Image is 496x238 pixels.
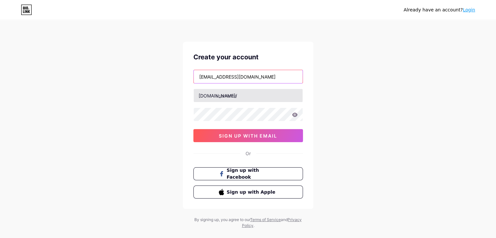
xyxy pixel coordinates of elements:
[10,10,16,16] img: logo_orange.svg
[193,217,304,229] div: By signing up, you agree to our and .
[227,189,277,196] span: Sign up with Apple
[463,7,475,12] a: Login
[199,92,237,99] div: [DOMAIN_NAME]/
[246,150,251,157] div: Or
[72,38,110,43] div: Keywords by Traffic
[194,70,303,83] input: Email
[10,17,16,22] img: website_grey.svg
[219,133,277,139] span: sign up with email
[194,89,303,102] input: username
[18,10,32,16] div: v 4.0.24
[25,38,58,43] div: Domain Overview
[193,186,303,199] button: Sign up with Apple
[404,7,475,13] div: Already have an account?
[193,129,303,142] button: sign up with email
[17,17,72,22] div: Domain: [DOMAIN_NAME]
[18,38,23,43] img: tab_domain_overview_orange.svg
[193,52,303,62] div: Create your account
[65,38,70,43] img: tab_keywords_by_traffic_grey.svg
[227,167,277,181] span: Sign up with Facebook
[250,217,281,222] a: Terms of Service
[193,167,303,180] button: Sign up with Facebook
